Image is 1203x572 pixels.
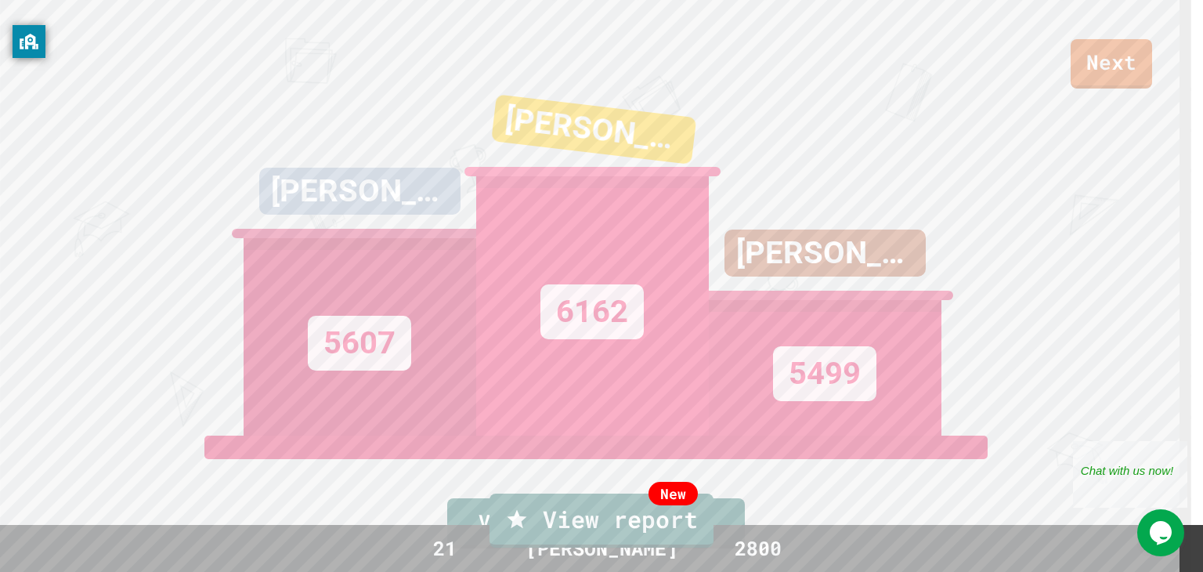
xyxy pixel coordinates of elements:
[1137,509,1187,556] iframe: chat widget
[13,25,45,58] button: privacy banner
[773,346,876,401] div: 5499
[259,168,461,215] div: [PERSON_NAME]
[648,482,698,505] div: New
[491,94,696,165] div: [PERSON_NAME]
[490,494,713,548] a: View report
[540,284,644,339] div: 6162
[1071,39,1152,89] a: Next
[308,316,411,371] div: 5607
[1073,441,1187,508] iframe: chat widget
[724,230,926,277] div: [PERSON_NAME]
